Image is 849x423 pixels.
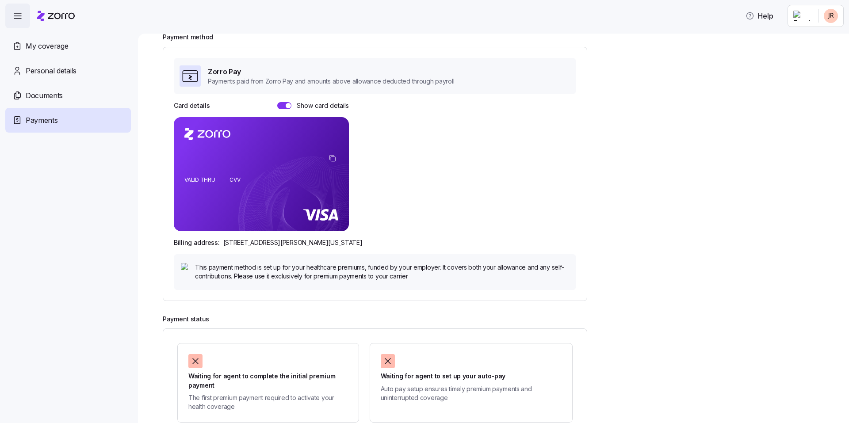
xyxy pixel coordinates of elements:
[26,65,76,76] span: Personal details
[381,385,562,403] span: Auto pay setup ensures timely premium payments and uninterrupted coverage
[329,154,337,162] button: copy-to-clipboard
[26,90,63,101] span: Documents
[793,11,811,21] img: Employer logo
[208,77,454,86] span: Payments paid from Zorro Pay and amounts above allowance deducted through payroll
[174,101,210,110] h3: Card details
[381,372,562,381] span: Waiting for agent to set up your auto-pay
[174,238,220,247] span: Billing address:
[229,176,241,183] tspan: CVV
[746,11,773,21] span: Help
[5,83,131,108] a: Documents
[5,108,131,133] a: Payments
[291,102,349,109] span: Show card details
[163,315,837,324] h2: Payment status
[188,393,348,412] span: The first premium payment required to activate your health coverage
[208,66,454,77] span: Zorro Pay
[738,7,780,25] button: Help
[188,372,348,390] span: Waiting for agent to complete the initial premium payment
[184,176,215,183] tspan: VALID THRU
[163,33,837,42] h2: Payment method
[26,41,68,52] span: My coverage
[181,263,191,274] img: icon bulb
[26,115,57,126] span: Payments
[223,238,363,247] span: [STREET_ADDRESS][PERSON_NAME][US_STATE]
[5,58,131,83] a: Personal details
[824,9,838,23] img: fab984688750ac78816fbf37636109a8
[5,34,131,58] a: My coverage
[195,263,569,281] span: This payment method is set up for your healthcare premiums, funded by your employer. It covers bo...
